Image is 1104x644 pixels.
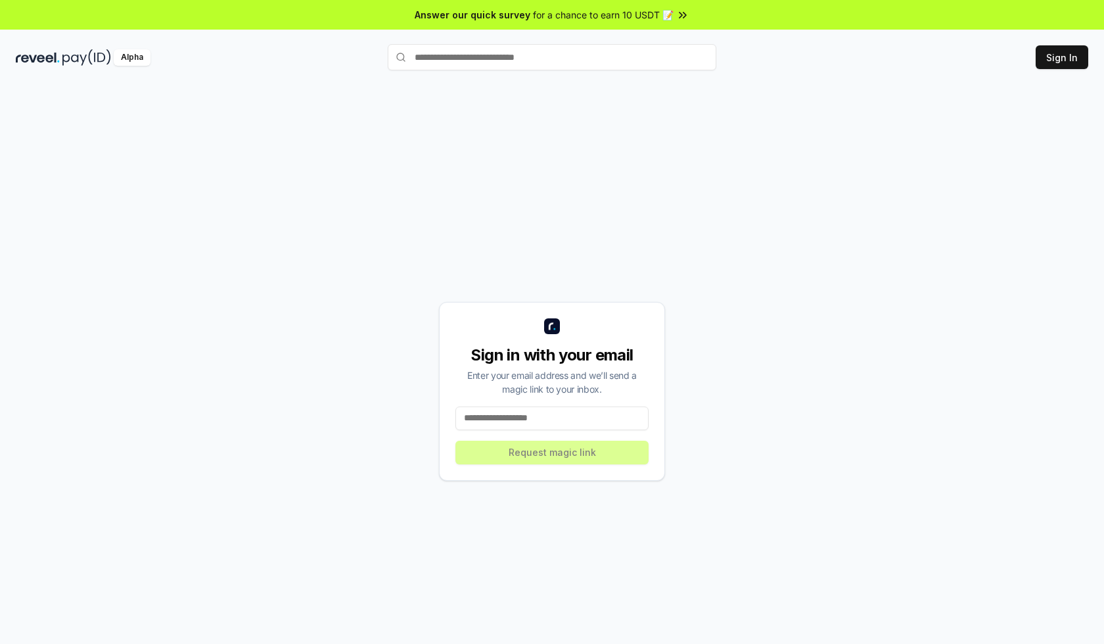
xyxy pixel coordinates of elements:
[415,8,530,22] span: Answer our quick survey
[1036,45,1088,69] button: Sign In
[16,49,60,66] img: reveel_dark
[455,368,649,396] div: Enter your email address and we’ll send a magic link to your inbox.
[544,318,560,334] img: logo_small
[455,345,649,366] div: Sign in with your email
[533,8,674,22] span: for a chance to earn 10 USDT 📝
[62,49,111,66] img: pay_id
[114,49,150,66] div: Alpha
